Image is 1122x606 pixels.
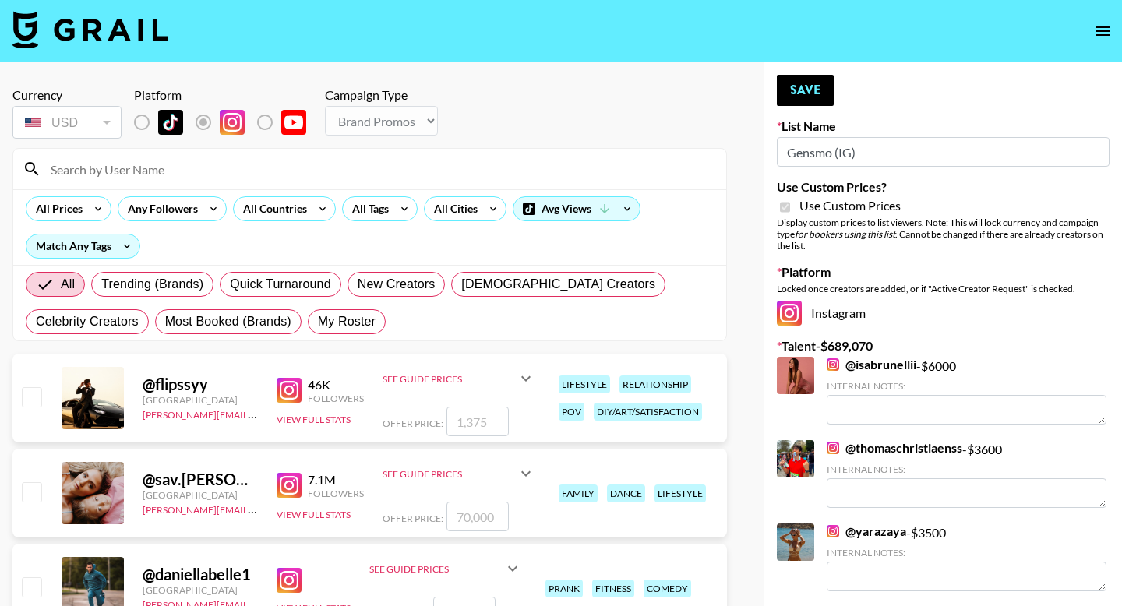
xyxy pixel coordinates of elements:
div: comedy [644,580,691,597]
a: @thomaschristiaenss [827,440,962,456]
span: Celebrity Creators [36,312,139,331]
div: Currency is locked to USD [12,103,122,142]
div: Followers [308,393,364,404]
input: 1,375 [446,407,509,436]
div: Locked once creators are added, or if "Active Creator Request" is checked. [777,283,1110,294]
span: Offer Price: [383,418,443,429]
span: Offer Price: [383,513,443,524]
div: Display custom prices to list viewers. Note: This will lock currency and campaign type . Cannot b... [777,217,1110,252]
div: Instagram [777,301,1110,326]
div: prank [545,580,583,597]
div: See Guide Prices [383,373,517,385]
span: Use Custom Prices [799,198,901,213]
div: See Guide Prices [369,563,503,575]
a: @isabrunellii [827,357,916,372]
div: @ sav.[PERSON_NAME] [143,470,258,489]
img: Instagram [277,473,302,498]
div: All Cities [425,197,481,220]
button: Save [777,75,834,106]
div: fitness [592,580,634,597]
div: See Guide Prices [369,550,522,587]
span: My Roster [318,312,376,331]
div: [GEOGRAPHIC_DATA] [143,489,258,501]
img: Instagram [827,442,839,454]
div: - $ 6000 [827,357,1106,425]
img: Instagram [827,358,839,371]
button: open drawer [1088,16,1119,47]
div: USD [16,109,118,136]
div: Internal Notes: [827,380,1106,392]
div: - $ 3600 [827,440,1106,508]
div: relationship [619,375,691,393]
div: See Guide Prices [383,360,535,397]
img: Instagram [827,525,839,537]
input: 70,000 [446,502,509,531]
div: All Countries [234,197,310,220]
div: All Tags [343,197,392,220]
div: [GEOGRAPHIC_DATA] [143,584,258,596]
div: lifestyle [559,375,610,393]
div: Avg Views [513,197,640,220]
img: Grail Talent [12,11,168,48]
div: See Guide Prices [383,455,535,492]
em: for bookers using this list [795,228,895,240]
div: 7.1M [308,472,364,488]
div: Internal Notes: [827,463,1106,475]
button: View Full Stats [277,414,351,425]
div: 46K [308,377,364,393]
label: Platform [777,264,1110,280]
div: dance [607,484,645,502]
span: Most Booked (Brands) [165,312,291,331]
div: Currency [12,87,122,103]
a: [PERSON_NAME][EMAIL_ADDRESS][DOMAIN_NAME] [143,501,373,516]
input: Search by User Name [41,157,717,181]
div: @ flipssyy [143,375,258,394]
div: [GEOGRAPHIC_DATA] [143,394,258,406]
div: pov [559,403,584,421]
label: List Name [777,118,1110,134]
div: - $ 3500 [827,523,1106,591]
div: Match Any Tags [26,234,139,258]
img: TikTok [158,110,183,135]
img: Instagram [777,301,802,326]
button: View Full Stats [277,509,351,520]
span: All [61,275,75,294]
a: @yarazaya [827,523,906,539]
div: family [559,484,598,502]
div: Any Followers [118,197,201,220]
div: lifestyle [654,484,706,502]
div: Campaign Type [325,87,438,103]
div: List locked to Instagram. [134,106,319,139]
img: Instagram [220,110,245,135]
div: All Prices [26,197,86,220]
label: Talent - $ 689,070 [777,338,1110,354]
span: [DEMOGRAPHIC_DATA] Creators [461,275,655,294]
label: Use Custom Prices? [777,179,1110,195]
div: See Guide Prices [383,468,517,480]
div: @ daniellabelle1 [143,565,258,584]
div: Followers [308,488,364,499]
span: New Creators [358,275,436,294]
div: Internal Notes: [827,547,1106,558]
span: Trending (Brands) [101,275,203,294]
img: YouTube [281,110,306,135]
img: Instagram [277,568,302,593]
div: Platform [134,87,319,103]
img: Instagram [277,378,302,403]
a: [PERSON_NAME][EMAIL_ADDRESS][DOMAIN_NAME] [143,406,373,421]
span: Quick Turnaround [230,275,331,294]
div: diy/art/satisfaction [594,403,702,421]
